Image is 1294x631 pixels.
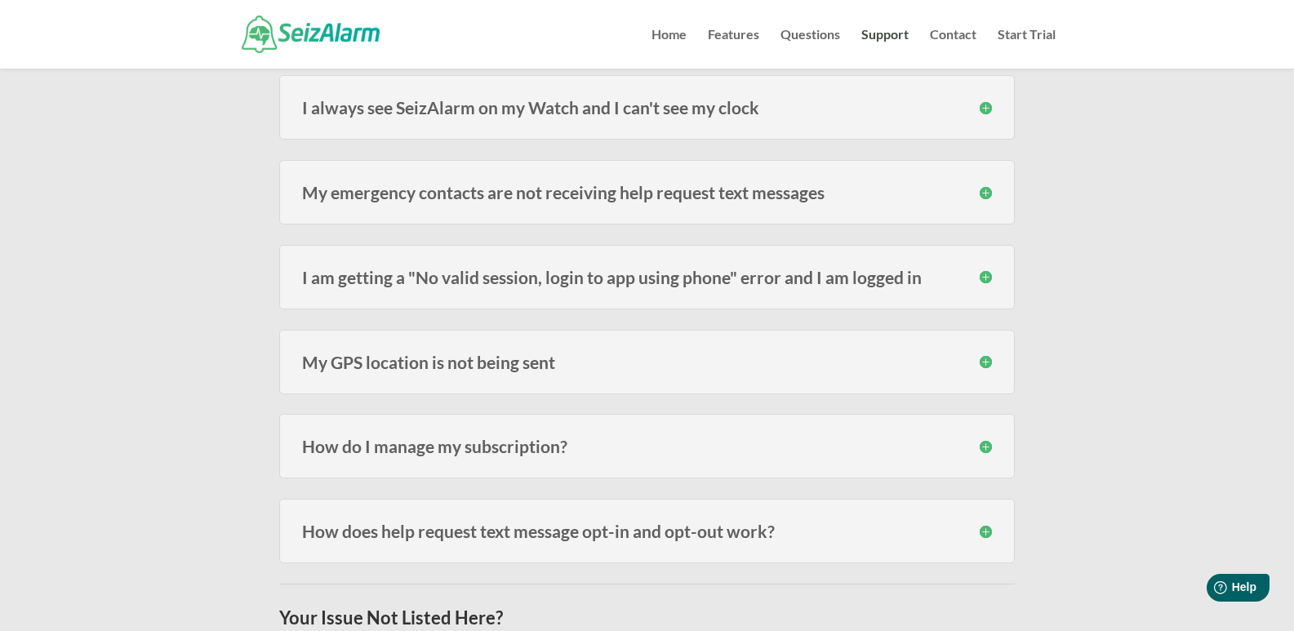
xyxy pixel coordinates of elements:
iframe: Help widget launcher [1149,567,1276,613]
h3: How does help request text message opt-in and opt-out work? [302,522,992,540]
a: Home [651,29,687,69]
img: SeizAlarm [242,16,380,52]
h3: I always see SeizAlarm on my Watch and I can't see my clock [302,99,992,116]
a: Contact [930,29,976,69]
h3: I am getting a "No valid session, login to app using phone" error and I am logged in [302,269,992,286]
a: Features [708,29,759,69]
a: Questions [780,29,840,69]
a: Support [861,29,909,69]
h3: My emergency contacts are not receiving help request text messages [302,184,992,201]
h3: My GPS location is not being sent [302,353,992,371]
h3: How do I manage my subscription? [302,438,992,455]
a: Start Trial [998,29,1056,69]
